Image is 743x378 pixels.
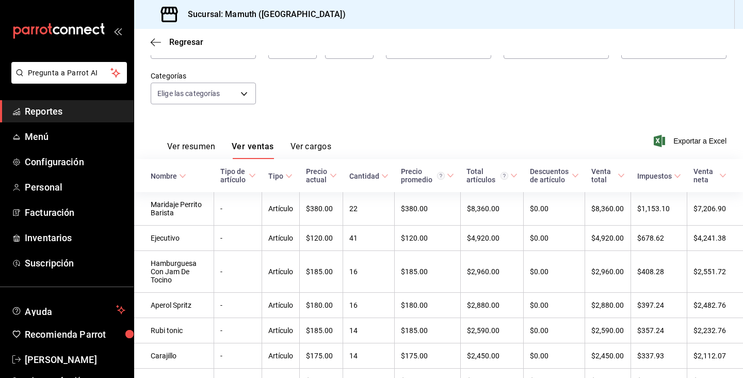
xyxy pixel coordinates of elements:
td: $180.00 [395,293,460,318]
span: Venta total [591,167,625,184]
td: - [214,226,262,251]
td: Maridaje Perrito Barista [134,192,214,226]
td: 41 [343,226,395,251]
td: $2,450.00 [460,343,523,369]
td: $185.00 [395,318,460,343]
td: $1,153.10 [631,192,687,226]
div: Tipo de artículo [220,167,247,184]
td: $175.00 [395,343,460,369]
span: Nombre [151,172,186,180]
td: $4,920.00 [460,226,523,251]
button: Ver cargos [290,141,332,159]
td: $120.00 [300,226,343,251]
td: $0.00 [524,318,585,343]
td: $0.00 [524,293,585,318]
td: $2,590.00 [585,318,631,343]
span: Tipo de artículo [220,167,256,184]
span: Precio promedio [401,167,454,184]
td: Artículo [262,251,300,293]
span: Ayuda [25,304,112,316]
td: $8,360.00 [460,192,523,226]
div: Impuestos [637,172,672,180]
span: Pregunta a Parrot AI [28,68,111,78]
td: $380.00 [300,192,343,226]
td: - [214,293,262,318]
td: $408.28 [631,251,687,293]
td: $0.00 [524,226,585,251]
td: $180.00 [300,293,343,318]
span: Total artículos [466,167,517,184]
td: Artículo [262,226,300,251]
div: Precio actual [306,167,328,184]
td: $2,880.00 [585,293,631,318]
h3: Sucursal: Mamuth ([GEOGRAPHIC_DATA]) [180,8,346,21]
span: Venta neta [693,167,726,184]
span: Precio actual [306,167,337,184]
span: Cantidad [349,172,389,180]
td: 22 [343,192,395,226]
td: Aperol Spritz [134,293,214,318]
td: $185.00 [395,251,460,293]
div: Tipo [268,172,283,180]
span: Facturación [25,206,125,219]
a: Pregunta a Parrot AI [7,75,127,86]
span: Suscripción [25,256,125,270]
span: Impuestos [637,172,681,180]
div: Precio promedio [401,167,445,184]
span: Reportes [25,104,125,118]
td: Artículo [262,192,300,226]
td: $678.62 [631,226,687,251]
label: Categorías [151,72,256,80]
div: Venta neta [693,167,717,184]
span: Descuentos de artículo [530,167,579,184]
td: $185.00 [300,251,343,293]
td: $120.00 [395,226,460,251]
td: $357.24 [631,318,687,343]
td: 14 [343,343,395,369]
span: [PERSON_NAME] [25,353,125,367]
div: navigation tabs [167,141,331,159]
td: Carajillo [134,343,214,369]
div: Cantidad [349,172,379,180]
td: Ejecutivo [134,226,214,251]
td: $0.00 [524,192,585,226]
span: Recomienda Parrot [25,327,125,341]
td: $2,590.00 [460,318,523,343]
div: Descuentos de artículo [530,167,570,184]
td: $4,241.38 [687,226,743,251]
td: $337.93 [631,343,687,369]
td: $185.00 [300,318,343,343]
td: $2,232.76 [687,318,743,343]
td: $2,482.76 [687,293,743,318]
span: Menú [25,130,125,144]
td: - [214,192,262,226]
td: $2,960.00 [585,251,631,293]
div: Nombre [151,172,177,180]
td: $0.00 [524,251,585,293]
td: $380.00 [395,192,460,226]
td: - [214,343,262,369]
button: Ver resumen [167,141,215,159]
td: 16 [343,251,395,293]
span: Inventarios [25,231,125,245]
td: $7,206.90 [687,192,743,226]
span: Elige las categorías [157,88,220,99]
button: Exportar a Excel [656,135,726,147]
td: Artículo [262,318,300,343]
td: - [214,318,262,343]
span: Configuración [25,155,125,169]
td: $8,360.00 [585,192,631,226]
td: Artículo [262,343,300,369]
button: open_drawer_menu [114,27,122,35]
td: Hamburguesa Con Jam De Tocino [134,251,214,293]
td: $175.00 [300,343,343,369]
td: $2,112.07 [687,343,743,369]
span: Personal [25,180,125,194]
td: $397.24 [631,293,687,318]
td: $2,960.00 [460,251,523,293]
td: $2,551.72 [687,251,743,293]
span: Regresar [169,37,203,47]
td: Rubi tonic [134,318,214,343]
td: Artículo [262,293,300,318]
